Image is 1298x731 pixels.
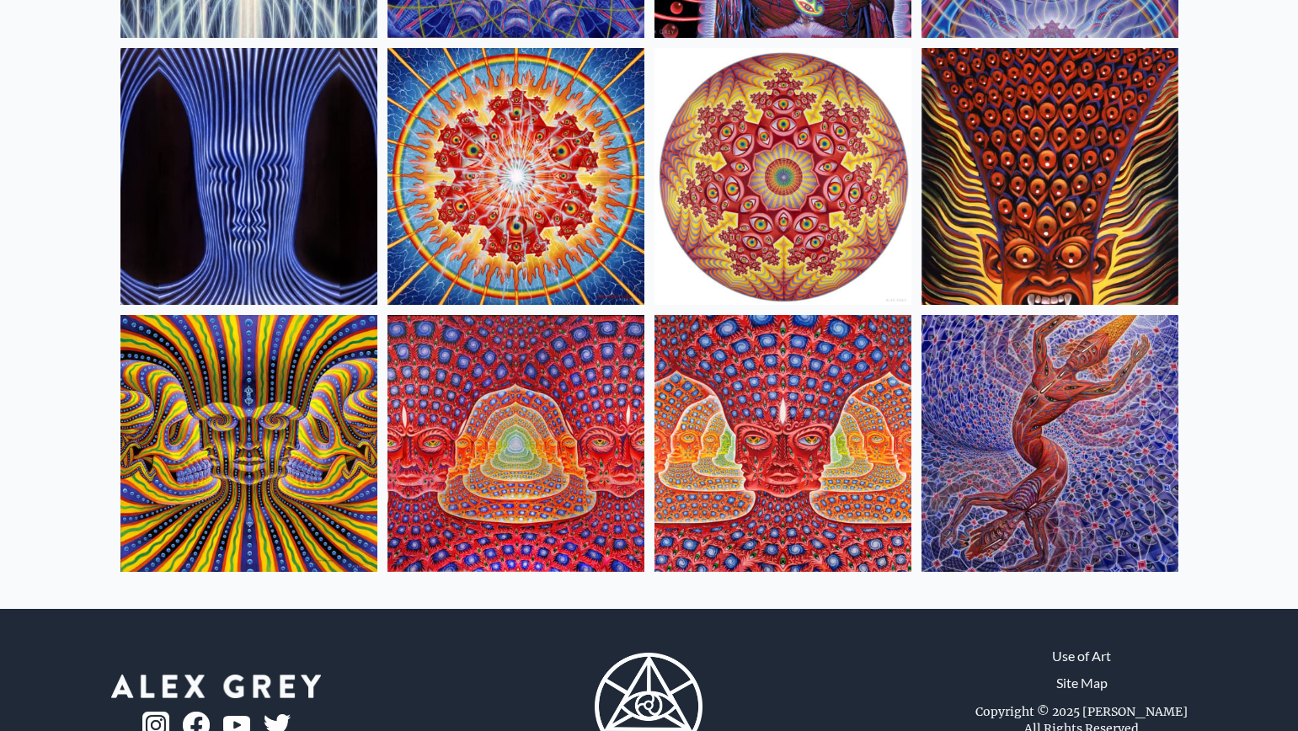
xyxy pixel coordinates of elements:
[1052,646,1111,666] a: Use of Art
[975,703,1188,720] div: Copyright © 2025 [PERSON_NAME]
[1056,673,1108,693] a: Site Map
